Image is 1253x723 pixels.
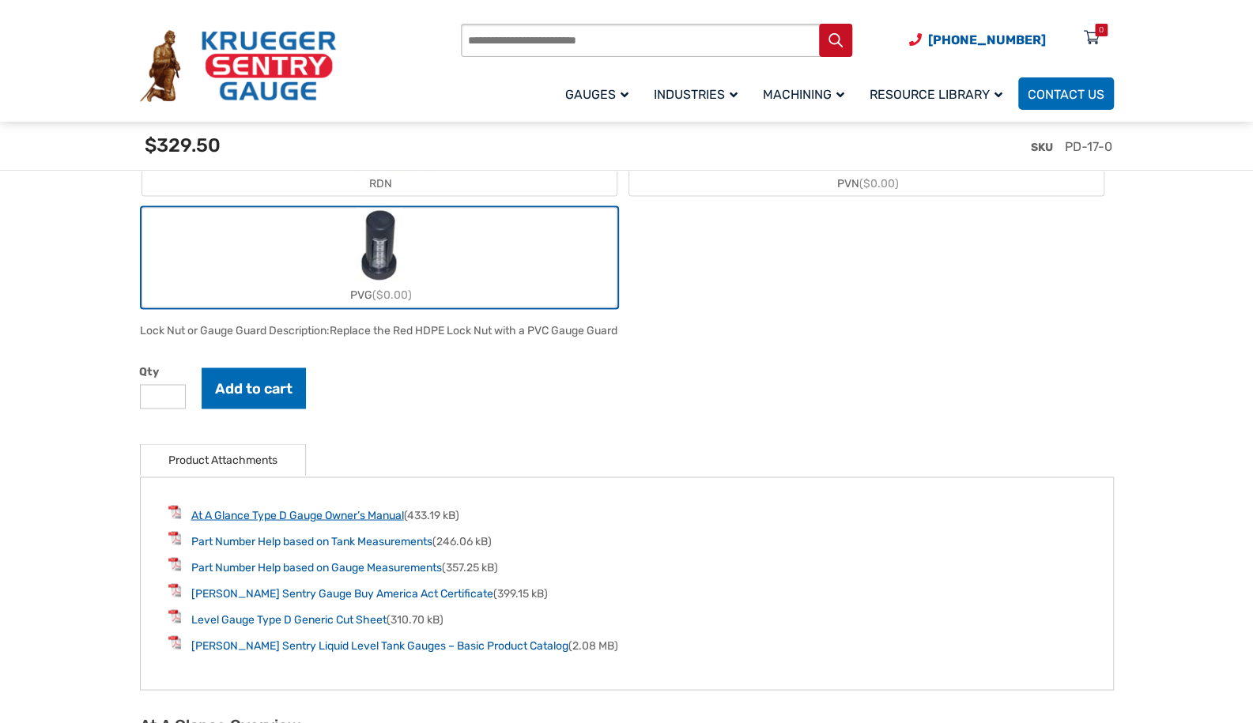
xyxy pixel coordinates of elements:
[556,75,644,112] a: Gauges
[168,557,1085,575] li: (357.25 kB)
[191,638,568,652] a: [PERSON_NAME] Sentry Liquid Level Tank Gauges – Basic Product Catalog
[644,75,753,112] a: Industries
[140,30,336,103] img: Krueger Sentry Gauge
[654,87,738,102] span: Industries
[168,635,1085,653] li: (2.08 MB)
[140,324,330,337] span: Lock Nut or Gauge Guard Description:
[168,583,1085,601] li: (399.15 kB)
[565,87,628,102] span: Gauges
[629,172,1104,195] div: PVN
[859,177,899,190] span: ($0.00)
[191,560,442,574] a: Part Number Help based on Gauge Measurements
[1099,24,1104,36] div: 0
[763,87,844,102] span: Machining
[330,324,617,337] div: Replace the Red HDPE Lock Nut with a PVC Gauge Guard
[202,367,306,409] button: Add to cart
[860,75,1018,112] a: Resource Library
[753,75,860,112] a: Machining
[909,30,1046,50] a: Phone Number (920) 434-8860
[191,508,404,522] a: At A Glance Type D Gauge Owner’s Manual
[372,288,412,302] span: ($0.00)
[142,208,617,307] label: PVG
[168,444,277,475] a: Product Attachments
[168,531,1085,549] li: (246.06 kB)
[142,284,617,307] div: PVG
[168,609,1085,627] li: (310.70 kB)
[140,384,186,409] input: Product quantity
[1065,139,1112,154] span: PD-17-0
[928,32,1046,47] span: [PHONE_NUMBER]
[168,505,1085,523] li: (433.19 kB)
[191,534,432,548] a: Part Number Help based on Tank Measurements
[191,612,387,626] a: Level Gauge Type D Generic Cut Sheet
[1031,141,1053,154] span: SKU
[1018,77,1114,110] a: Contact Us
[142,172,617,195] div: RDN
[191,586,493,600] a: [PERSON_NAME] Sentry Gauge Buy America Act Certificate
[1028,87,1104,102] span: Contact Us
[870,87,1002,102] span: Resource Library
